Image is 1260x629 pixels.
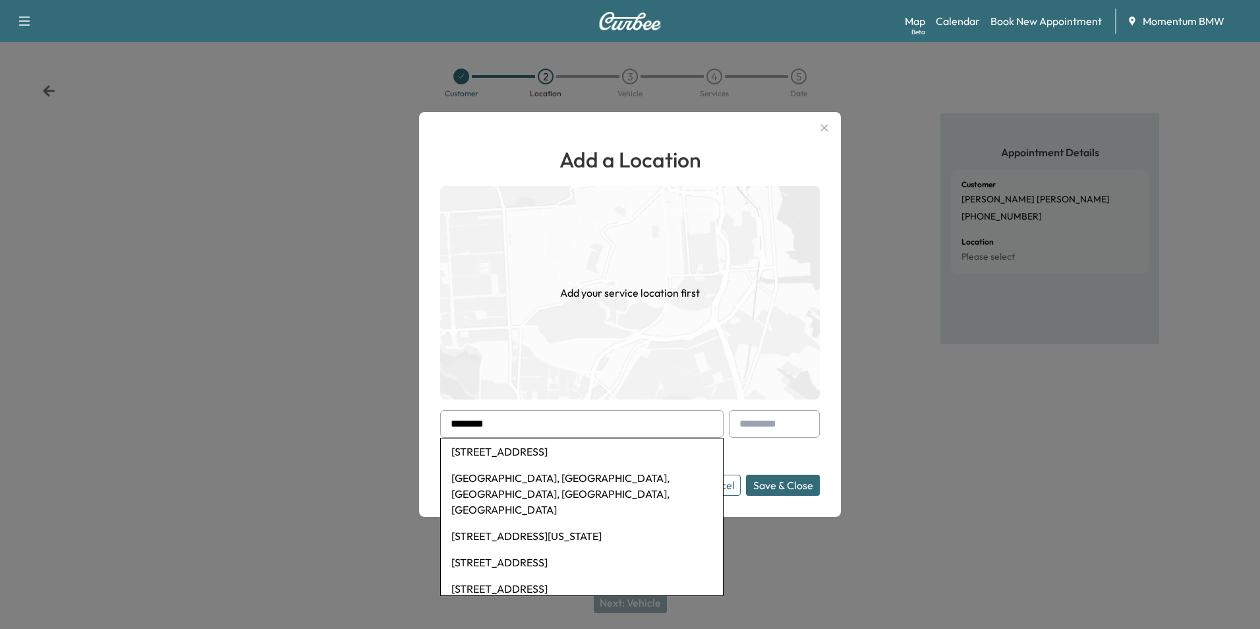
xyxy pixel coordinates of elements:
li: [GEOGRAPHIC_DATA], [GEOGRAPHIC_DATA], [GEOGRAPHIC_DATA], [GEOGRAPHIC_DATA], [GEOGRAPHIC_DATA] [441,465,723,523]
a: Calendar [936,13,980,29]
li: [STREET_ADDRESS] [441,438,723,465]
li: [STREET_ADDRESS][US_STATE] [441,523,723,549]
li: [STREET_ADDRESS] [441,549,723,576]
button: Save & Close [746,475,820,496]
img: Curbee Logo [598,12,662,30]
h1: Add a Location [440,144,820,175]
li: [STREET_ADDRESS] [441,576,723,602]
div: Beta [911,27,925,37]
img: empty-map-CL6vilOE.png [440,186,820,400]
h1: Add your service location first [560,285,700,301]
span: Momentum BMW [1143,13,1224,29]
a: Book New Appointment [990,13,1102,29]
a: MapBeta [905,13,925,29]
